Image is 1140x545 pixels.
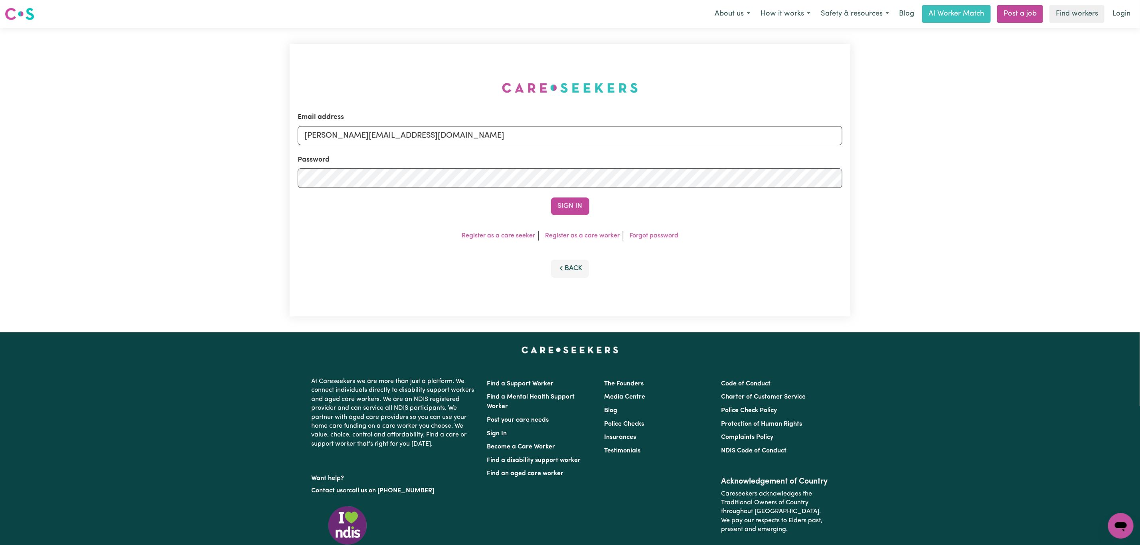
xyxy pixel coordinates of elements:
[604,381,644,387] a: The Founders
[755,6,816,22] button: How it works
[1049,5,1104,23] a: Find workers
[922,5,991,23] a: AI Worker Match
[5,5,34,23] a: Careseekers logo
[312,483,478,498] p: or
[487,381,554,387] a: Find a Support Worker
[816,6,894,22] button: Safety & resources
[721,381,771,387] a: Code of Conduct
[1108,513,1134,539] iframe: Button to launch messaging window, conversation in progress
[709,6,755,22] button: About us
[298,155,330,165] label: Password
[312,374,478,452] p: At Careseekers we are more than just a platform. We connect individuals directly to disability su...
[298,126,842,145] input: Email address
[462,233,535,239] a: Register as a care seeker
[551,197,589,215] button: Sign In
[545,233,620,239] a: Register as a care worker
[721,486,828,537] p: Careseekers acknowledges the Traditional Owners of Country throughout [GEOGRAPHIC_DATA]. We pay o...
[487,470,564,477] a: Find an aged care worker
[487,394,575,410] a: Find a Mental Health Support Worker
[630,233,678,239] a: Forgot password
[487,417,549,423] a: Post your care needs
[312,488,343,494] a: Contact us
[604,421,644,427] a: Police Checks
[604,407,617,414] a: Blog
[551,260,589,277] button: Back
[721,394,806,400] a: Charter of Customer Service
[721,448,786,454] a: NDIS Code of Conduct
[604,448,640,454] a: Testimonials
[1108,5,1135,23] a: Login
[604,394,645,400] a: Media Centre
[298,112,344,122] label: Email address
[721,477,828,486] h2: Acknowledgement of Country
[997,5,1043,23] a: Post a job
[721,421,802,427] a: Protection of Human Rights
[522,347,618,353] a: Careseekers home page
[487,444,555,450] a: Become a Care Worker
[894,5,919,23] a: Blog
[5,7,34,21] img: Careseekers logo
[349,488,435,494] a: call us on [PHONE_NUMBER]
[721,434,773,440] a: Complaints Policy
[487,430,507,437] a: Sign In
[312,471,478,483] p: Want help?
[487,457,581,464] a: Find a disability support worker
[604,434,636,440] a: Insurances
[721,407,777,414] a: Police Check Policy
